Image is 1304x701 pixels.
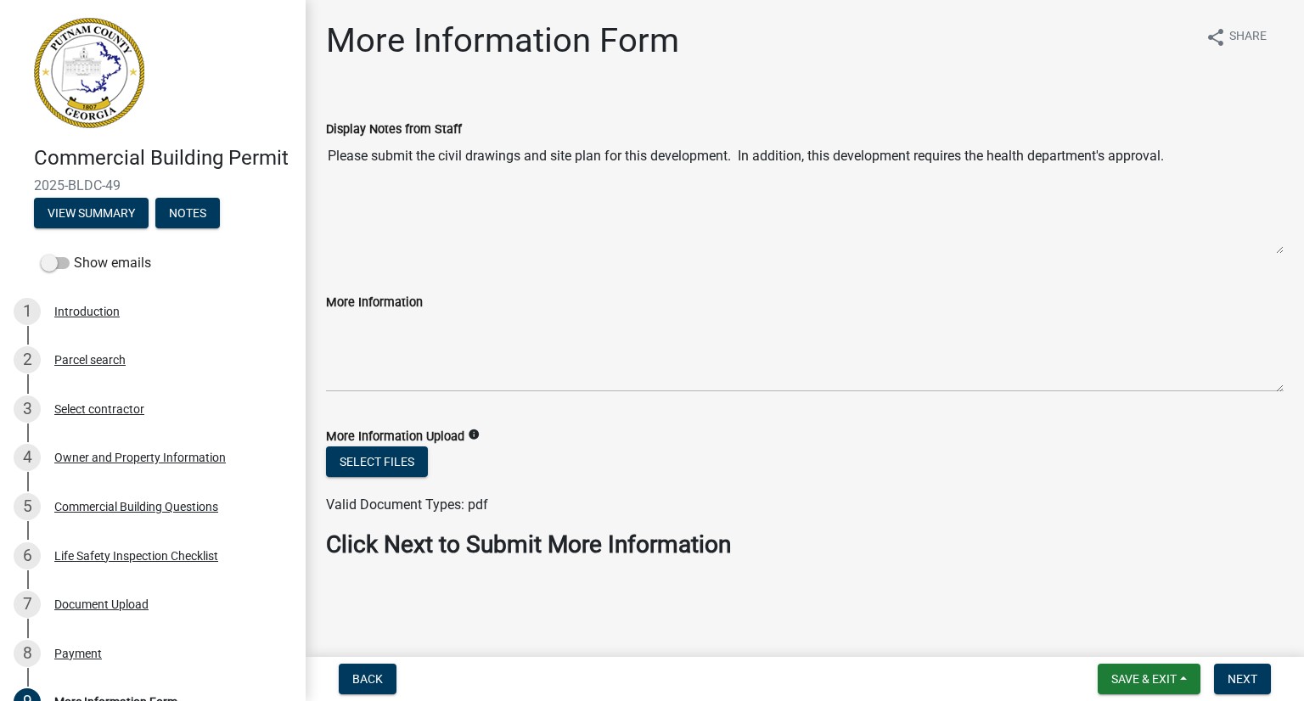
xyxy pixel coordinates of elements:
[1206,27,1226,48] i: share
[14,346,41,373] div: 2
[54,354,126,366] div: Parcel search
[14,591,41,618] div: 7
[1192,20,1280,53] button: shareShare
[1098,664,1200,694] button: Save & Exit
[1228,672,1257,686] span: Next
[34,207,149,221] wm-modal-confirm: Summary
[468,429,480,440] i: info
[14,640,41,667] div: 8
[54,501,218,513] div: Commercial Building Questions
[155,198,220,228] button: Notes
[1111,672,1177,686] span: Save & Exit
[326,446,428,477] button: Select files
[326,20,679,61] h1: More Information Form
[326,139,1284,255] textarea: Please submit the civil drawings and site plan for this development. In addition, this developmen...
[326,496,488,513] span: Valid Document Types: pdf
[326,431,464,443] label: More Information Upload
[326,124,462,136] label: Display Notes from Staff
[14,493,41,520] div: 5
[14,298,41,325] div: 1
[339,664,396,694] button: Back
[54,648,102,659] div: Payment
[14,395,41,423] div: 3
[1229,27,1267,48] span: Share
[34,177,272,193] span: 2025-BLDC-49
[14,444,41,471] div: 4
[326,297,423,309] label: More Information
[1214,664,1271,694] button: Next
[34,146,292,171] h4: Commercial Building Permit
[34,198,149,228] button: View Summary
[54,598,149,610] div: Document Upload
[326,530,731,558] strong: Click Next to Submit More Information
[34,18,144,128] img: Putnam County, Georgia
[352,672,383,686] span: Back
[54,306,120,317] div: Introduction
[41,253,151,273] label: Show emails
[14,542,41,569] div: 6
[54,550,218,562] div: Life Safety Inspection Checklist
[155,207,220,221] wm-modal-confirm: Notes
[54,403,144,415] div: Select contractor
[54,451,226,463] div: Owner and Property Information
